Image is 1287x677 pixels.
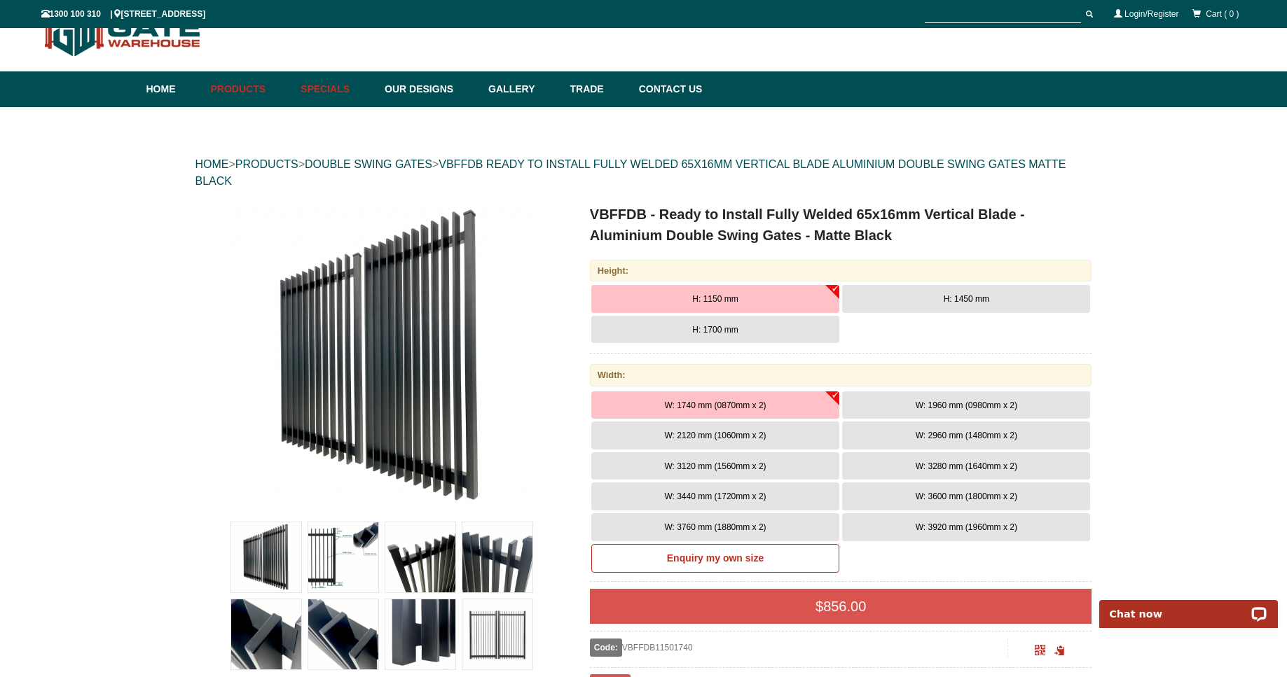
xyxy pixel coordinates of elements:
button: W: 3600 mm (1800mm x 2) [842,482,1090,510]
button: W: 1960 mm (0980mm x 2) [842,391,1090,419]
a: HOME [195,158,229,170]
button: H: 1450 mm [842,285,1090,313]
span: W: 3440 mm (1720mm x 2) [664,491,766,501]
a: VBFFDB - Ready to Install Fully Welded 65x16mm Vertical Blade - Aluminium Double Swing Gates - Ma... [197,204,567,512]
span: W: 3920 mm (1960mm x 2) [916,522,1017,532]
a: Click to enlarge and scan to share. [1035,647,1045,657]
img: VBFFDB - Ready to Install Fully Welded 65x16mm Vertical Blade - Aluminium Double Swing Gates - Ma... [462,522,532,592]
span: Click to copy the URL [1054,645,1065,656]
span: H: 1700 mm [692,325,738,335]
img: VBFFDB - Ready to Install Fully Welded 65x16mm Vertical Blade - Aluminium Double Swing Gates - Ma... [385,522,455,592]
iframe: LiveChat chat widget [1090,584,1287,628]
span: W: 1740 mm (0870mm x 2) [664,400,766,410]
span: W: 2120 mm (1060mm x 2) [664,431,766,440]
div: VBFFDB11501740 [590,638,1008,657]
a: Home [146,71,204,107]
span: W: 1960 mm (0980mm x 2) [916,400,1017,410]
button: H: 1700 mm [591,316,839,344]
button: W: 3920 mm (1960mm x 2) [842,513,1090,541]
button: W: 3760 mm (1880mm x 2) [591,513,839,541]
a: Contact Us [632,71,703,107]
button: W: 3440 mm (1720mm x 2) [591,482,839,510]
span: W: 3280 mm (1640mm x 2) [916,461,1017,471]
button: W: 2960 mm (1480mm x 2) [842,421,1090,449]
span: H: 1150 mm [692,294,738,304]
button: H: 1150 mm [591,285,839,313]
a: DOUBLE SWING GATES [305,158,432,170]
button: W: 1740 mm (0870mm x 2) [591,391,839,419]
span: 856.00 [823,599,866,614]
a: Our Designs [378,71,481,107]
b: Enquiry my own size [667,552,764,564]
a: Trade [563,71,631,107]
img: VBFFDB - Ready to Install Fully Welded 65x16mm Vertical Blade - Aluminium Double Swing Gates - Ma... [462,599,532,669]
span: H: 1450 mm [944,294,989,304]
img: VBFFDB - Ready to Install Fully Welded 65x16mm Vertical Blade - Aluminium Double Swing Gates - Ma... [228,204,536,512]
div: > > > [195,142,1092,204]
a: VBFFDB READY TO INSTALL FULLY WELDED 65X16MM VERTICAL BLADE ALUMINIUM DOUBLE SWING GATES MATTE BLACK [195,158,1066,187]
span: W: 2960 mm (1480mm x 2) [916,431,1017,440]
span: W: 3760 mm (1880mm x 2) [664,522,766,532]
a: Enquiry my own size [591,544,839,573]
img: VBFFDB - Ready to Install Fully Welded 65x16mm Vertical Blade - Aluminium Double Swing Gates - Ma... [308,522,378,592]
a: Products [204,71,294,107]
input: SEARCH PRODUCTS [925,6,1081,23]
h1: VBFFDB - Ready to Install Fully Welded 65x16mm Vertical Blade - Aluminium Double Swing Gates - Ma... [590,204,1092,246]
a: Gallery [481,71,563,107]
a: Login/Register [1124,9,1178,19]
img: VBFFDB - Ready to Install Fully Welded 65x16mm Vertical Blade - Aluminium Double Swing Gates - Ma... [308,599,378,669]
span: W: 3600 mm (1800mm x 2) [916,491,1017,501]
img: VBFFDB - Ready to Install Fully Welded 65x16mm Vertical Blade - Aluminium Double Swing Gates - Ma... [385,599,455,669]
span: 1300 100 310 | [STREET_ADDRESS] [41,9,206,19]
a: PRODUCTS [235,158,298,170]
span: W: 3120 mm (1560mm x 2) [664,461,766,471]
div: Height: [590,260,1092,281]
button: W: 3280 mm (1640mm x 2) [842,452,1090,480]
img: VBFFDB - Ready to Install Fully Welded 65x16mm Vertical Blade - Aluminium Double Swing Gates - Ma... [231,522,301,592]
button: W: 2120 mm (1060mm x 2) [591,421,839,449]
img: VBFFDB - Ready to Install Fully Welded 65x16mm Vertical Blade - Aluminium Double Swing Gates - Ma... [231,599,301,669]
a: Specials [294,71,378,107]
div: Width: [590,364,1092,386]
span: Cart ( 0 ) [1206,9,1239,19]
button: W: 3120 mm (1560mm x 2) [591,452,839,480]
span: Code: [590,638,622,657]
div: $ [590,589,1092,624]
